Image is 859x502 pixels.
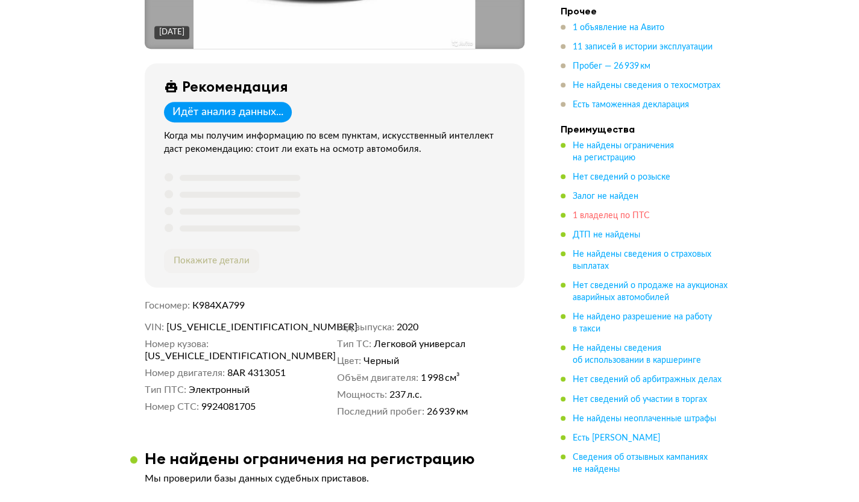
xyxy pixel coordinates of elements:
span: Нет сведений об арбитражных делах [573,375,722,384]
dt: Объём двигателя [337,372,418,384]
span: Легковой универсал [374,338,465,350]
span: К984ХА799 [192,301,245,310]
div: [DATE] [159,27,184,38]
span: Не найдено разрешение на работу в такси [573,313,712,333]
span: Не найдены сведения о техосмотрах [573,81,720,90]
span: Нет сведений об участии в торгах [573,395,707,403]
span: Не найдены неоплаченные штрафы [573,414,716,422]
span: Нет сведений о розыске [573,173,670,181]
dt: Тип ПТС [145,384,186,396]
div: Рекомендация [182,78,288,95]
span: Покажите детали [174,256,250,265]
span: [US_VEHICLE_IDENTIFICATION_NUMBER] [166,321,305,333]
span: Пробег — 26 939 км [573,62,650,71]
span: 9924081705 [201,401,256,413]
div: Идёт анализ данных... [172,105,283,119]
span: 1 998 см³ [421,372,460,384]
span: Есть [PERSON_NAME] [573,433,660,442]
span: Сведения об отзывных кампаниях не найдены [573,453,708,473]
span: 26 939 км [427,406,468,418]
span: Не найдены ограничения на регистрацию [573,142,674,162]
span: 11 записей в истории эксплуатации [573,43,713,51]
span: 8АR 4313051 [227,367,286,379]
dt: Мощность [337,389,387,401]
span: Залог не найден [573,192,638,201]
span: Не найдены сведения об использовании в каршеринге [573,344,701,365]
span: Нет сведений о продаже на аукционах аварийных автомобилей [573,281,728,302]
dt: Номер СТС [145,401,199,413]
span: 1 объявление на Авито [573,24,664,32]
dt: Госномер [145,300,190,312]
dt: Номер двигателя [145,367,225,379]
span: ДТП не найдены [573,231,640,239]
dt: Последний пробег [337,406,424,418]
span: [US_VEHICLE_IDENTIFICATION_NUMBER] [145,350,283,362]
span: Не найдены сведения о страховых выплатах [573,250,711,271]
span: Черный [363,355,399,367]
dt: Год выпуска [337,321,394,333]
dt: Цвет [337,355,361,367]
span: Есть таможенная декларация [573,101,689,109]
span: 1 владелец по ПТС [573,212,650,220]
dt: VIN [145,321,164,333]
dt: Тип ТС [337,338,371,350]
h4: Преимущества [561,123,729,135]
h4: Прочее [561,5,729,17]
div: Когда мы получим информацию по всем пунктам, искусственный интеллект даст рекомендацию: стоит ли ... [164,130,510,156]
p: Мы проверили базы данных судебных приставов. [145,472,524,485]
span: 2020 [397,321,418,333]
dt: Номер кузова [145,338,209,350]
h3: Не найдены ограничения на регистрацию [145,449,475,468]
button: Покажите детали [164,249,259,273]
span: 237 л.с. [389,389,422,401]
span: Электронный [189,384,250,396]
